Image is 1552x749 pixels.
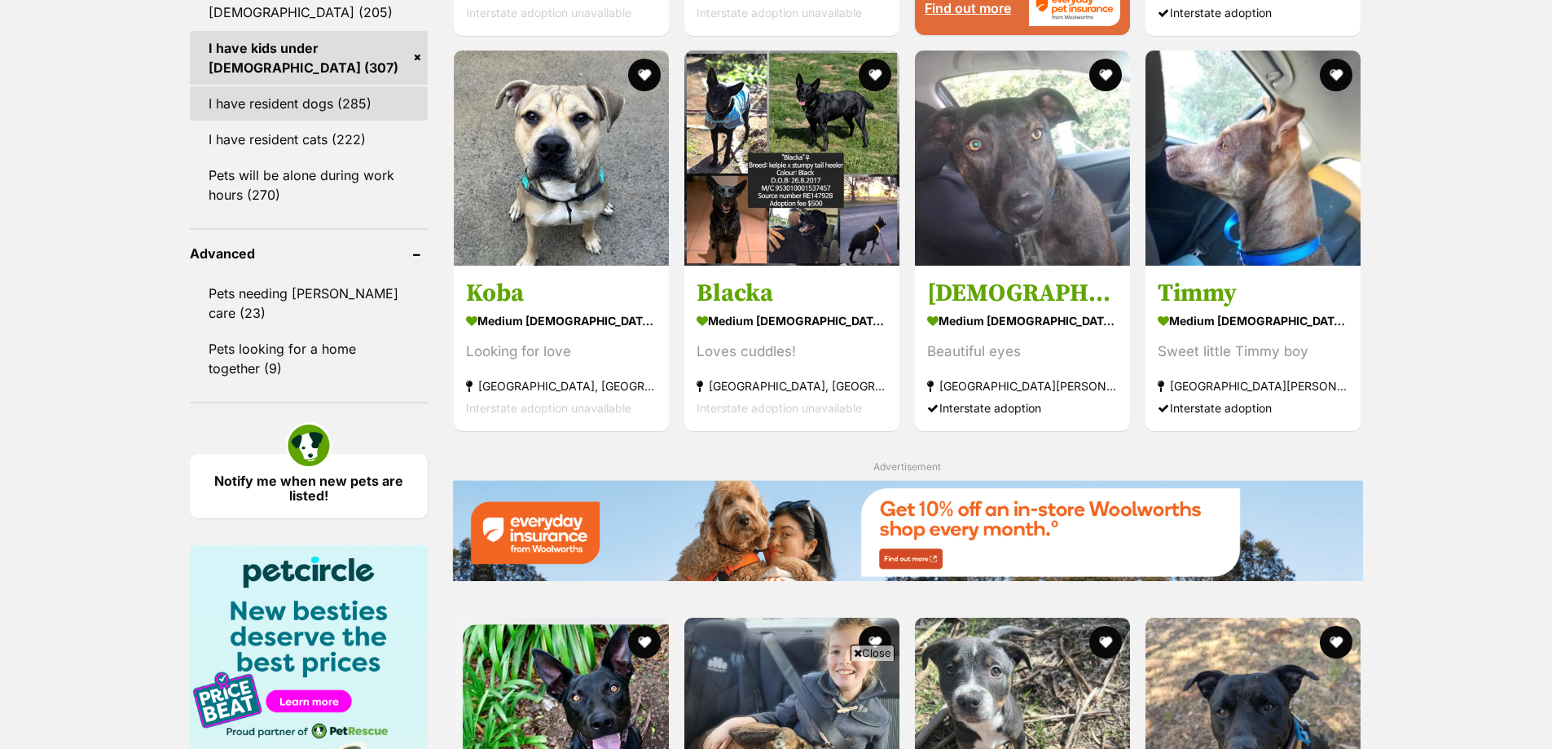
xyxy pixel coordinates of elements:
img: Timmy - Kelpie Dog [1145,51,1361,266]
span: Interstate adoption unavailable [466,5,631,19]
strong: [GEOGRAPHIC_DATA][PERSON_NAME][GEOGRAPHIC_DATA] [1158,375,1348,397]
img: Koba - American Staffordshire Terrier Dog [454,51,669,266]
strong: [GEOGRAPHIC_DATA], [GEOGRAPHIC_DATA] [466,375,657,397]
button: favourite [1089,59,1122,91]
button: favourite [628,59,661,91]
div: Interstate adoption [1158,397,1348,419]
a: I have resident dogs (285) [190,86,428,121]
strong: medium [DEMOGRAPHIC_DATA] Dog [1158,309,1348,333]
a: Pets will be alone during work hours (270) [190,158,428,212]
a: Notify me when new pets are listed! [190,454,428,518]
h3: Koba [466,278,657,309]
a: Blacka medium [DEMOGRAPHIC_DATA] Dog Loves cuddles! [GEOGRAPHIC_DATA], [GEOGRAPHIC_DATA] Intersta... [684,266,899,431]
h3: Timmy [1158,278,1348,309]
strong: [GEOGRAPHIC_DATA][PERSON_NAME][GEOGRAPHIC_DATA] [927,375,1118,397]
button: favourite [859,59,891,91]
div: Interstate adoption [927,397,1118,419]
a: Timmy medium [DEMOGRAPHIC_DATA] Dog Sweet little Timmy boy [GEOGRAPHIC_DATA][PERSON_NAME][GEOGRAP... [1145,266,1361,431]
a: Pets needing [PERSON_NAME] care (23) [190,276,428,330]
div: Loves cuddles! [697,341,887,363]
span: Close [851,645,895,661]
iframe: Advertisement [480,667,1073,741]
strong: medium [DEMOGRAPHIC_DATA] Dog [927,309,1118,333]
header: Advanced [190,246,428,261]
a: I have kids under [DEMOGRAPHIC_DATA] (307) [190,31,428,85]
div: Sweet little Timmy boy [1158,341,1348,363]
button: favourite [1089,626,1122,659]
span: Interstate adoption unavailable [697,5,862,19]
span: Interstate adoption unavailable [466,401,631,415]
div: Looking for love [466,341,657,363]
img: Blacka - Australian Kelpie x Australian Stumpy Tail Cattle Dog [684,51,899,266]
span: Interstate adoption unavailable [697,401,862,415]
button: favourite [859,626,891,659]
span: Advertisement [873,460,941,473]
strong: medium [DEMOGRAPHIC_DATA] Dog [697,309,887,333]
strong: medium [DEMOGRAPHIC_DATA] Dog [466,309,657,333]
a: Pets looking for a home together (9) [190,332,428,386]
div: Interstate adoption [1158,1,1348,23]
a: Koba medium [DEMOGRAPHIC_DATA] Dog Looking for love [GEOGRAPHIC_DATA], [GEOGRAPHIC_DATA] Intersta... [454,266,669,431]
img: Zeus - Kelpie Dog [915,51,1130,266]
a: [DEMOGRAPHIC_DATA] medium [DEMOGRAPHIC_DATA] Dog Beautiful eyes [GEOGRAPHIC_DATA][PERSON_NAME][GE... [915,266,1130,431]
button: favourite [628,626,661,659]
button: favourite [1321,59,1353,91]
h3: [DEMOGRAPHIC_DATA] [927,278,1118,309]
a: Everyday Insurance promotional banner [452,480,1363,584]
button: favourite [1321,626,1353,659]
div: Beautiful eyes [927,341,1118,363]
a: I have resident cats (222) [190,122,428,156]
strong: [GEOGRAPHIC_DATA], [GEOGRAPHIC_DATA] [697,375,887,397]
img: Everyday Insurance promotional banner [452,480,1363,581]
h3: Blacka [697,278,887,309]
